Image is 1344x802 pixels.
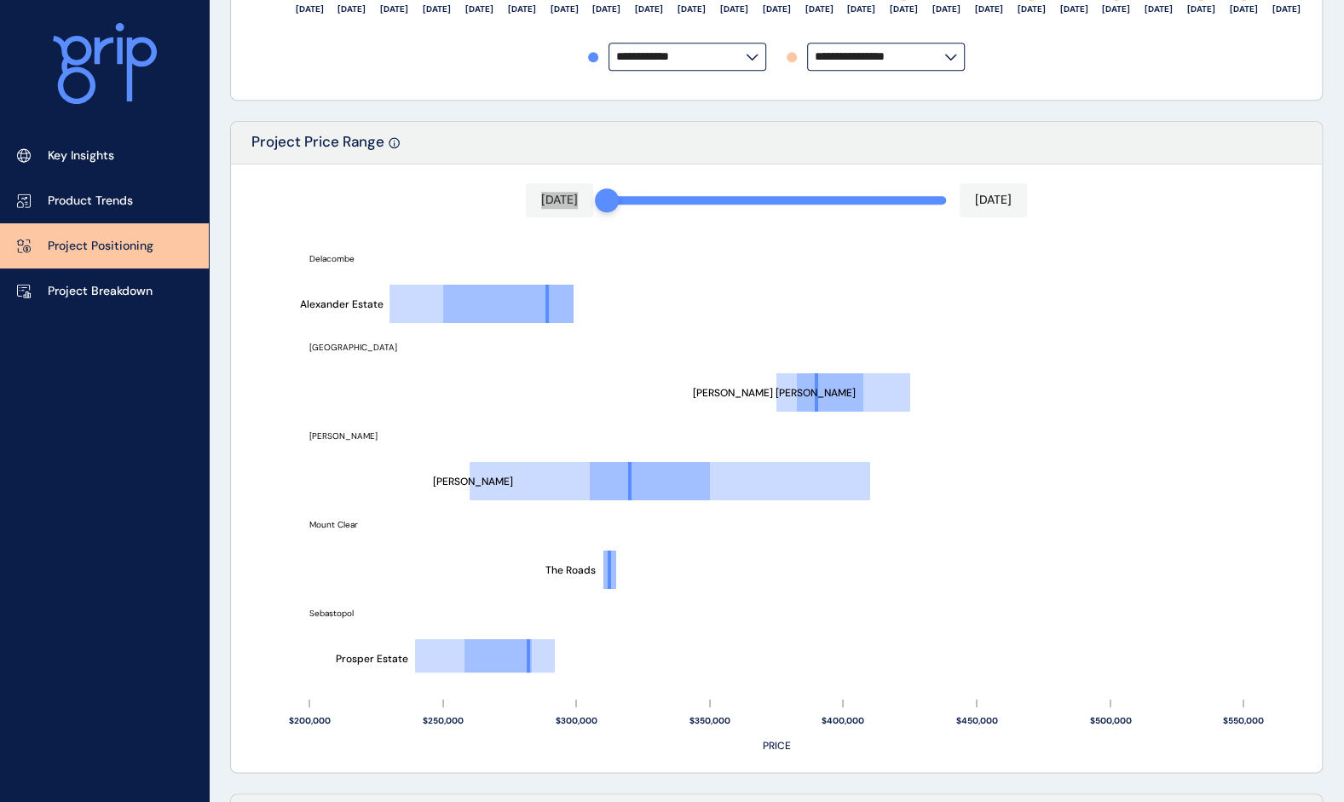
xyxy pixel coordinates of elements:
p: Project Positioning [48,238,153,255]
p: Key Insights [48,147,114,164]
text: [DATE] [1060,3,1088,14]
text: [GEOGRAPHIC_DATA] [309,342,397,353]
p: Project Price Range [251,132,384,164]
text: [DATE] [296,3,324,14]
text: [DATE] [890,3,918,14]
text: [DATE] [1187,3,1215,14]
text: [DATE] [465,3,493,14]
text: [PERSON_NAME] [PERSON_NAME] [693,386,856,400]
text: Alexander Estate [299,297,383,311]
text: [DATE] [720,3,748,14]
p: [DATE] [541,192,578,209]
text: [DATE] [1230,3,1258,14]
p: Project Breakdown [48,283,153,300]
text: [DATE] [1145,3,1173,14]
text: PRICE [763,739,791,753]
text: [DATE] [805,3,834,14]
text: $550,000 [1223,715,1264,726]
text: $450,000 [956,715,998,726]
text: Delacombe [309,253,355,264]
text: $200,000 [289,715,331,726]
text: [DATE] [975,3,1003,14]
text: [DATE] [1272,3,1301,14]
text: Mount Clear [309,519,358,530]
text: $400,000 [822,715,864,726]
text: Sebastopol [309,608,354,619]
text: $250,000 [423,715,464,726]
text: [DATE] [932,3,960,14]
text: [DATE] [1102,3,1130,14]
text: [DATE] [592,3,620,14]
text: [DATE] [551,3,579,14]
text: [DATE] [337,3,366,14]
text: $350,000 [689,715,730,726]
text: $300,000 [556,715,597,726]
text: [DATE] [423,3,451,14]
text: Prosper Estate [336,652,408,666]
text: [DATE] [678,3,706,14]
text: $500,000 [1090,715,1132,726]
p: [DATE] [975,192,1012,209]
text: [DATE] [380,3,408,14]
text: [DATE] [847,3,875,14]
text: [DATE] [763,3,791,14]
text: [PERSON_NAME] [433,475,513,488]
p: Product Trends [48,193,133,210]
text: The Roads [545,563,596,577]
text: [DATE] [1018,3,1046,14]
text: [DATE] [635,3,663,14]
text: [PERSON_NAME] [309,430,378,441]
text: [DATE] [508,3,536,14]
